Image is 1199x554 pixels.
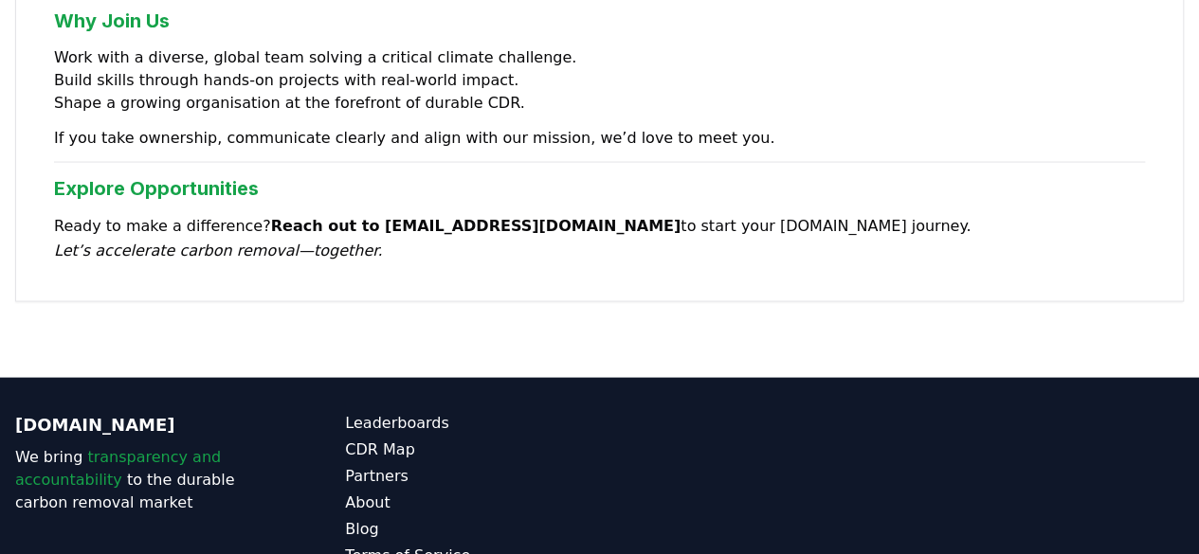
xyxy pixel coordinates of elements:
[54,174,1145,203] h3: Explore Opportunities
[345,438,599,461] a: CDR Map
[54,241,382,259] em: Let’s accelerate carbon removal—together.
[345,491,599,514] a: About
[54,126,1145,151] p: If you take ownership, communicate clearly and align with our mission, we’d love to meet you.
[345,412,599,435] a: Leaderboards
[15,448,221,489] span: transparency and accountability
[54,69,1145,92] li: Build skills through hands‑on projects with real‑world impact.
[54,46,1145,69] li: Work with a diverse, global team solving a critical climate challenge.
[345,518,599,541] a: Blog
[345,465,599,488] a: Partners
[54,7,1145,35] h3: Why Join Us
[15,446,269,514] p: We bring to the durable carbon removal market
[54,92,1145,115] li: Shape a growing organisation at the forefront of durable CDR.
[271,217,681,235] strong: Reach out to [EMAIL_ADDRESS][DOMAIN_NAME]
[54,214,1145,263] p: Ready to make a difference? to start your [DOMAIN_NAME] journey.
[15,412,269,438] p: [DOMAIN_NAME]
